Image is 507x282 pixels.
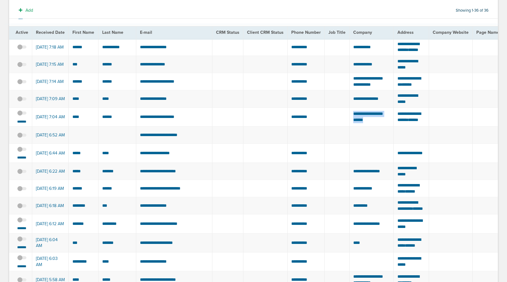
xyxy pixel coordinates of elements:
td: [DATE] 6:22 AM [32,163,69,180]
th: Job Title [324,26,349,39]
span: Add [25,8,33,13]
td: [DATE] 7:15 AM [32,56,69,73]
td: [DATE] 6:52 AM [32,127,69,144]
td: [DATE] 7:14 AM [32,73,69,90]
td: [DATE] 6:12 AM [32,214,69,233]
span: Active [16,30,28,35]
td: [DATE] 6:44 AM [32,144,69,163]
th: Page Name [473,26,503,39]
td: [DATE] 6:19 AM [32,180,69,197]
td: [DATE] 6:18 AM [32,197,69,214]
td: [DATE] 7:18 AM [32,39,69,56]
td: [DATE] 6:04 AM [32,233,69,253]
span: Showing 1-36 of 36 [456,8,489,13]
span: CRM Status [216,30,239,35]
span: Received Date [36,30,65,35]
th: Company [349,26,393,39]
span: First Name [72,30,94,35]
span: E-mail [140,30,152,35]
th: Client CRM Status [243,26,287,39]
td: [DATE] 7:04 AM [32,108,69,127]
td: [DATE] 7:09 AM [32,90,69,108]
span: Last Name [102,30,123,35]
th: Company Website [429,26,473,39]
button: Add [15,6,37,15]
td: [DATE] 6:03 AM [32,252,69,271]
th: Address [393,26,429,39]
span: Phone Number [291,30,321,35]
